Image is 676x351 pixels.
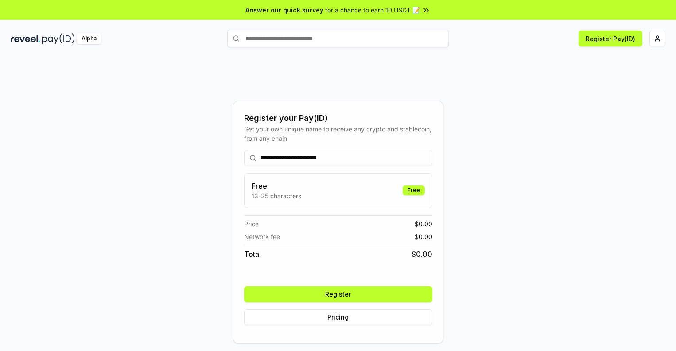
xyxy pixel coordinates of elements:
[11,33,40,44] img: reveel_dark
[42,33,75,44] img: pay_id
[244,249,261,259] span: Total
[244,124,432,143] div: Get your own unique name to receive any crypto and stablecoin, from any chain
[245,5,323,15] span: Answer our quick survey
[579,31,642,46] button: Register Pay(ID)
[244,309,432,325] button: Pricing
[412,249,432,259] span: $ 0.00
[252,181,301,191] h3: Free
[244,219,259,228] span: Price
[415,219,432,228] span: $ 0.00
[252,191,301,201] p: 13-25 characters
[244,112,432,124] div: Register your Pay(ID)
[415,232,432,241] span: $ 0.00
[77,33,101,44] div: Alpha
[244,232,280,241] span: Network fee
[325,5,420,15] span: for a chance to earn 10 USDT 📝
[403,185,425,195] div: Free
[244,286,432,302] button: Register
